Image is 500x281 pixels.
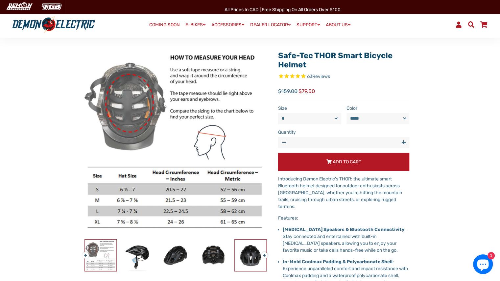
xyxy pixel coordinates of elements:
[160,240,191,271] img: Safe-Tec THOR Smart Bicycle Helmet - Demon Electric
[398,137,409,148] button: Increase item quantity by one
[225,7,341,12] span: All Prices in CAD | Free shipping on all orders over $100
[283,227,404,232] strong: [MEDICAL_DATA] Speakers & Bluetooth Connectivity
[248,20,293,30] a: DEALER LOCATOR
[147,20,182,30] a: COMING SOON
[38,1,65,12] img: TGB Canada
[312,74,330,79] span: Reviews
[323,20,353,30] a: ABOUT US
[278,215,409,222] p: Features:
[278,137,409,148] input: quantity
[278,51,393,70] a: Safe-Tec THOR Smart Bicycle Helmet
[261,249,265,256] button: Next
[278,176,409,210] p: Introducing Demon Electric's THOR: the ultimate smart Bluetooth helmet designed for outdoor enthu...
[278,153,409,171] button: Add to Cart
[298,87,315,95] span: $79.50
[3,1,35,12] img: Demon Electric
[278,137,290,148] button: Reduce item quantity by one
[82,249,86,256] button: Previous
[235,240,266,271] img: Safe-Tec THOR Smart Bicycle Helmet - Demon Electric
[183,20,208,30] a: E-BIKES
[278,129,409,136] label: Quantity
[333,159,361,165] span: Add to Cart
[85,240,116,271] img: Safe-Tec THOR Smart Bicycle Helmet - Demon Electric
[10,16,97,33] img: Demon Electric logo
[278,73,409,81] span: Rated 4.7 out of 5 stars 63 reviews
[197,240,229,271] img: Safe-Tec THOR Smart Bicycle Helmet - Demon Electric
[122,240,154,271] img: Safe-Tec THOR Smart Bicycle Helmet - Demon Electric
[209,20,247,30] a: ACCESSORIES
[283,259,393,265] strong: In-Mold Coolmax Padding & Polycarbonate Shell
[294,20,322,30] a: SUPPORT
[283,226,409,254] p: : Stay connected and entertained with built-in [MEDICAL_DATA] speakers, allowing you to enjoy you...
[346,105,410,112] label: Color
[278,87,298,95] span: $159.00
[278,105,341,112] label: Size
[471,254,495,276] inbox-online-store-chat: Shopify online store chat
[307,74,330,79] span: 63 reviews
